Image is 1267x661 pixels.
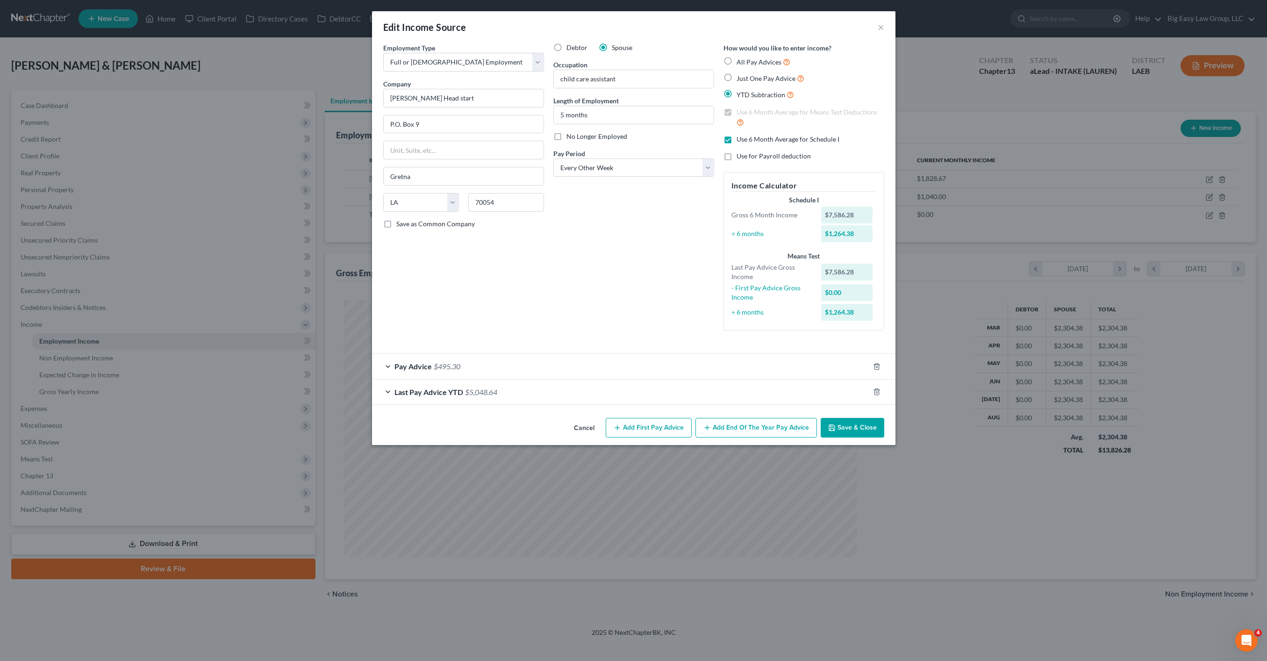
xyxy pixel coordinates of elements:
div: $7,586.28 [821,264,873,280]
div: $1,264.38 [821,304,873,321]
button: Add End of the Year Pay Advice [695,418,817,438]
div: Schedule I [731,195,876,205]
div: Last Pay Advice Gross Income [727,263,817,281]
span: Pay Advice [394,362,432,371]
input: Unit, Suite, etc... [384,141,544,159]
label: Occupation [553,60,587,70]
h5: Income Calculator [731,180,876,192]
button: × [878,22,884,33]
span: Use 6 Month Average for Means Test Deductions [737,108,877,116]
button: Cancel [566,419,602,438]
input: Enter address... [384,115,544,133]
label: How would you like to enter income? [723,43,831,53]
span: Spouse [612,43,632,51]
span: Debtor [566,43,587,51]
div: $1,264.38 [821,225,873,242]
label: Length of Employment [553,96,619,106]
div: ÷ 6 months [727,308,817,317]
div: $7,586.28 [821,207,873,223]
div: $0.00 [821,284,873,301]
span: No Longer Employed [566,132,627,140]
span: Company [383,80,411,88]
div: Gross 6 Month Income [727,210,817,220]
input: Enter city... [384,167,544,185]
span: 4 [1254,629,1262,637]
div: Edit Income Source [383,21,466,34]
button: Add First Pay Advice [606,418,692,438]
span: YTD Subtraction [737,91,785,99]
input: ex: 2 years [554,106,714,124]
span: Save as Common Company [396,220,475,228]
span: Use 6 Month Average for Schedule I [737,135,839,143]
input: Search company by name... [383,89,544,108]
span: Just One Pay Advice [737,74,795,82]
span: Use for Payroll deduction [737,152,811,160]
span: $495.30 [434,362,460,371]
div: ÷ 6 months [727,229,817,238]
span: Last Pay Advice YTD [394,388,463,396]
input: Enter zip... [468,193,544,212]
span: Employment Type [383,44,435,52]
input: -- [554,70,714,88]
button: Save & Close [821,418,884,438]
span: $5,048.64 [465,388,497,396]
iframe: Intercom live chat [1235,629,1258,652]
span: Pay Period [553,150,585,158]
span: All Pay Advices [737,58,781,66]
div: Means Test [731,251,876,261]
div: - First Pay Advice Gross Income [727,283,817,302]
